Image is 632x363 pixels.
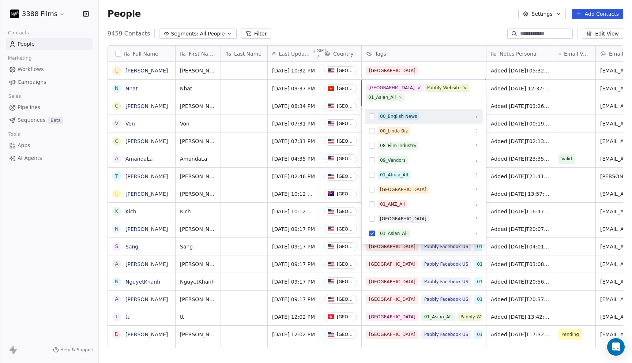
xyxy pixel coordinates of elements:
div: [GEOGRAPHIC_DATA] [380,216,426,222]
div: [GEOGRAPHIC_DATA] [368,85,415,91]
div: 01_Asian_All [368,94,396,101]
div: 01_ANZ_All [380,201,405,207]
div: 09_Vendors [380,157,406,164]
div: 00_English News [380,113,417,120]
div: 00_Linda Biz [380,128,408,134]
div: 01_Asian_All [380,230,407,237]
div: [GEOGRAPHIC_DATA] [380,186,426,193]
div: 01_Africa_All [380,172,408,178]
div: 08_Film Industry [380,142,416,149]
div: Pabbly Website [427,85,461,91]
